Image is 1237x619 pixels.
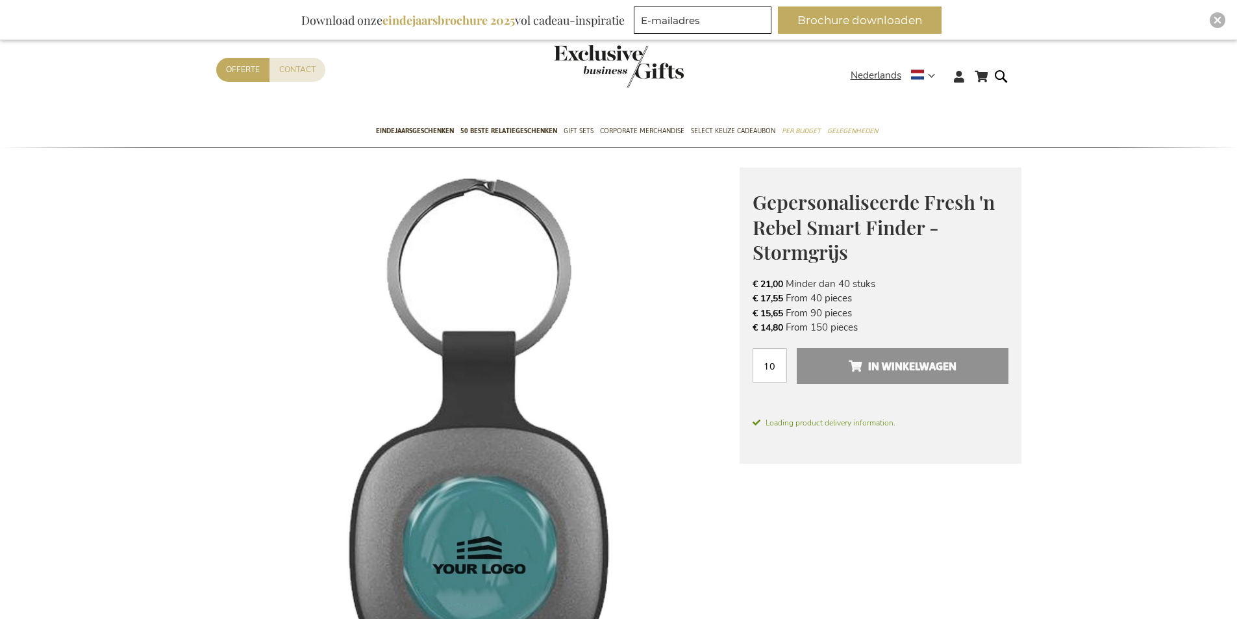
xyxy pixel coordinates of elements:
[778,6,942,34] button: Brochure downloaden
[782,116,821,148] a: Per Budget
[600,116,684,148] a: Corporate Merchandise
[460,124,557,138] span: 50 beste relatiegeschenken
[269,58,325,82] a: Contact
[753,277,1008,291] li: Minder dan 40 stuks
[753,322,783,334] span: € 14,80
[753,291,1008,305] li: From 40 pieces
[564,124,594,138] span: Gift Sets
[753,417,1008,429] span: Loading product delivery information.
[691,116,775,148] a: Select Keuze Cadeaubon
[782,124,821,138] span: Per Budget
[376,116,454,148] a: Eindejaarsgeschenken
[564,116,594,148] a: Gift Sets
[554,45,684,88] img: Exclusive Business gifts logo
[600,124,684,138] span: Corporate Merchandise
[460,116,557,148] a: 50 beste relatiegeschenken
[1210,12,1225,28] div: Close
[753,189,995,265] span: Gepersonaliseerde Fresh 'n Rebel Smart Finder - Stormgrijs
[634,6,775,38] form: marketing offers and promotions
[634,6,771,34] input: E-mailadres
[691,124,775,138] span: Select Keuze Cadeaubon
[382,12,515,28] b: eindejaarsbrochure 2025
[753,292,783,305] span: € 17,55
[216,58,269,82] a: Offerte
[554,45,619,88] a: store logo
[753,307,783,320] span: € 15,65
[753,278,783,290] span: € 21,00
[376,124,454,138] span: Eindejaarsgeschenken
[1214,16,1221,24] img: Close
[851,68,901,83] span: Nederlands
[753,306,1008,320] li: From 90 pieces
[295,6,631,34] div: Download onze vol cadeau-inspiratie
[827,124,878,138] span: Gelegenheden
[827,116,878,148] a: Gelegenheden
[753,320,1008,335] li: From 150 pieces
[753,348,787,383] input: Aantal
